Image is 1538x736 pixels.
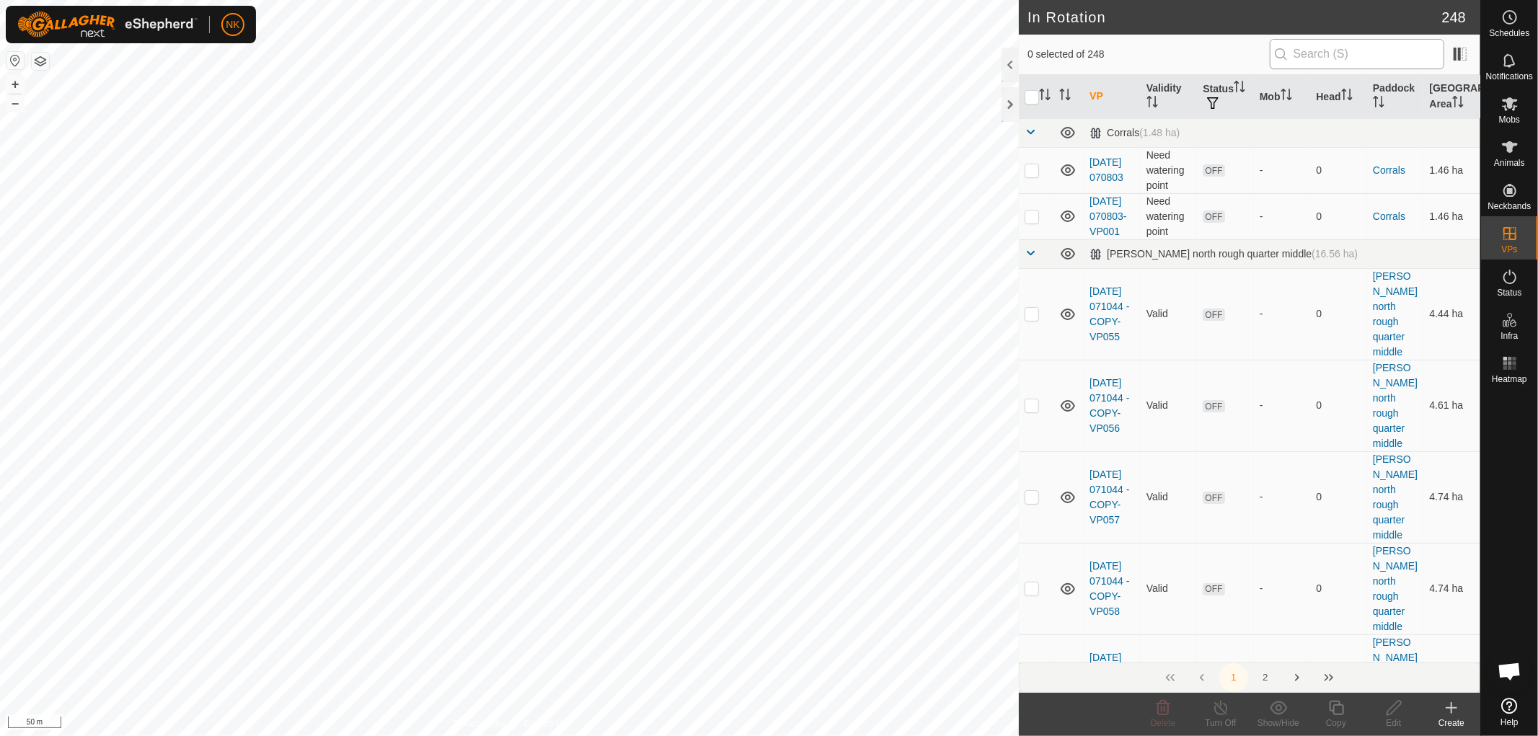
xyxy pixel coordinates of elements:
td: Valid [1141,268,1198,360]
a: Privacy Policy [453,717,507,730]
div: Open chat [1488,649,1532,693]
td: 0 [1310,147,1367,193]
span: OFF [1203,492,1224,504]
div: Create [1423,717,1480,730]
input: Search (S) [1270,39,1444,69]
button: 1 [1219,663,1248,692]
span: NK [226,17,239,32]
a: [DATE] 071044 - COPY-VP057 [1090,469,1129,526]
a: Contact Us [523,717,566,730]
th: [GEOGRAPHIC_DATA] Area [1423,75,1480,119]
span: (1.48 ha) [1139,127,1180,138]
span: OFF [1203,309,1224,321]
div: - [1260,163,1305,178]
td: 0 [1310,543,1367,634]
button: 2 [1251,663,1280,692]
td: 0 [1310,634,1367,726]
td: 1.46 ha [1423,147,1480,193]
span: Heatmap [1492,375,1527,383]
td: Valid [1141,634,1198,726]
p-sorticon: Activate to sort [1281,91,1292,102]
a: [DATE] 071044 - COPY-VP058 [1090,560,1129,617]
span: Delete [1151,718,1176,728]
td: 1.46 ha [1423,193,1480,239]
div: Turn Off [1192,717,1250,730]
a: [PERSON_NAME] north rough quarter middle [1373,637,1418,724]
span: Infra [1501,332,1518,340]
td: 4.74 ha [1423,543,1480,634]
td: 0 [1310,268,1367,360]
span: OFF [1203,400,1224,412]
button: + [6,76,24,93]
div: - [1260,581,1305,596]
a: Corrals [1373,210,1405,222]
span: 248 [1442,6,1466,28]
td: Valid [1141,451,1198,543]
span: 0 selected of 248 [1027,47,1270,62]
span: (16.56 ha) [1312,248,1358,260]
td: 4.74 ha [1423,634,1480,726]
a: [DATE] 070803 [1090,156,1123,183]
th: Validity [1141,75,1198,119]
button: Reset Map [6,52,24,69]
div: Corrals [1090,127,1180,139]
th: Status [1197,75,1254,119]
a: [DATE] 071044 - COPY-VP056 [1090,377,1129,434]
a: Corrals [1373,164,1405,176]
p-sorticon: Activate to sort [1039,91,1051,102]
div: Edit [1365,717,1423,730]
button: Map Layers [32,53,49,70]
p-sorticon: Activate to sort [1373,98,1384,110]
td: 4.44 ha [1423,268,1480,360]
td: Need watering point [1141,193,1198,239]
p-sorticon: Activate to sort [1146,98,1158,110]
div: - [1260,306,1305,322]
div: Show/Hide [1250,717,1307,730]
a: [DATE] 070803-VP001 [1090,195,1126,237]
span: Neckbands [1488,202,1531,210]
a: [PERSON_NAME] north rough quarter middle [1373,270,1418,358]
td: 0 [1310,451,1367,543]
span: OFF [1203,583,1224,595]
button: – [6,94,24,112]
span: VPs [1501,245,1517,254]
td: 4.74 ha [1423,451,1480,543]
th: Paddock [1367,75,1424,119]
td: Valid [1141,360,1198,451]
td: Valid [1141,543,1198,634]
a: [PERSON_NAME] north rough quarter middle [1373,362,1418,449]
a: [PERSON_NAME] north rough quarter middle [1373,453,1418,541]
span: Notifications [1486,72,1533,81]
button: Next Page [1283,663,1312,692]
a: Help [1481,692,1538,732]
span: Help [1501,718,1519,727]
span: Mobs [1499,115,1520,124]
div: - [1260,489,1305,505]
p-sorticon: Activate to sort [1452,98,1464,110]
p-sorticon: Activate to sort [1059,91,1071,102]
th: Mob [1254,75,1311,119]
div: - [1260,209,1305,224]
h2: In Rotation [1027,9,1442,26]
th: Head [1310,75,1367,119]
div: Copy [1307,717,1365,730]
span: Status [1497,288,1521,297]
td: Need watering point [1141,147,1198,193]
div: [PERSON_NAME] north rough quarter middle [1090,248,1358,260]
span: Schedules [1489,29,1529,37]
td: 4.61 ha [1423,360,1480,451]
a: [PERSON_NAME] north rough quarter middle [1373,545,1418,632]
img: Gallagher Logo [17,12,198,37]
th: VP [1084,75,1141,119]
span: OFF [1203,164,1224,177]
td: 0 [1310,360,1367,451]
p-sorticon: Activate to sort [1234,83,1245,94]
div: - [1260,398,1305,413]
a: [DATE] 071044 - COPY-VP055 [1090,285,1129,342]
td: 0 [1310,193,1367,239]
a: [DATE] 071044 - COPY-VP059 [1090,652,1129,709]
button: Last Page [1314,663,1343,692]
span: OFF [1203,210,1224,223]
p-sorticon: Activate to sort [1341,91,1353,102]
span: Animals [1494,159,1525,167]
